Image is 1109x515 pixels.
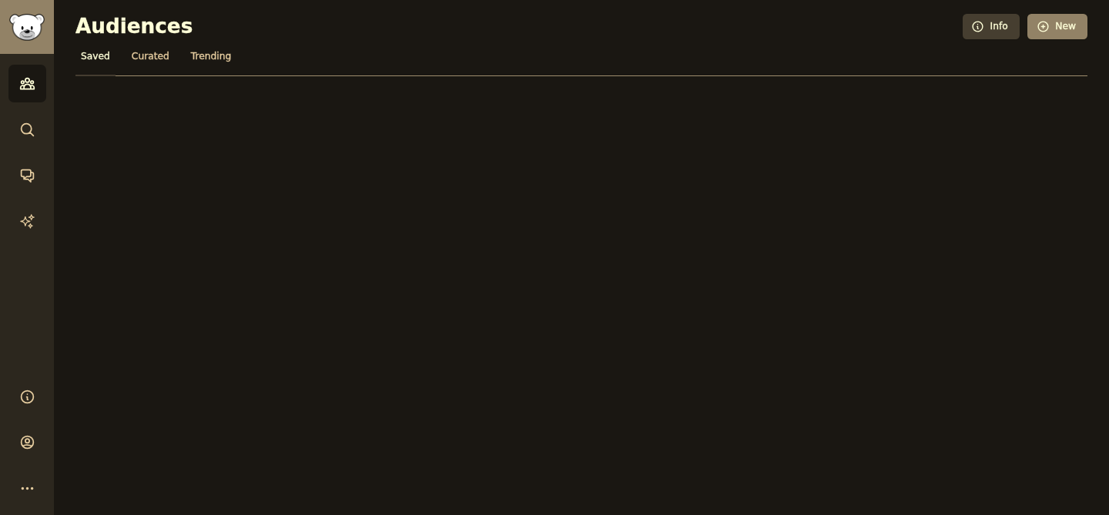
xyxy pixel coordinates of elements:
[191,50,231,64] span: Trending
[75,15,963,39] h2: Audiences
[75,45,116,76] a: Saved
[126,45,175,76] a: Curated
[81,50,110,64] span: Saved
[9,14,45,41] img: GummySearch logo
[132,50,169,64] span: Curated
[1027,14,1087,40] a: New
[186,45,236,76] a: Trending
[963,14,1020,40] a: Info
